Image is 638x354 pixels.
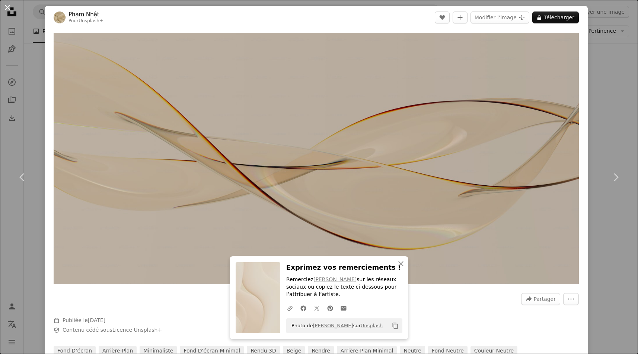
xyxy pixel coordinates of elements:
a: Phạm Nhật [68,11,103,18]
a: Partagez-lePinterest [323,301,337,315]
a: Licence Unsplash+ [112,327,162,333]
button: Zoom sur cette image [54,33,579,284]
h3: Exprimez vos remerciements ! [286,262,402,273]
span: Photo de sur [288,320,383,332]
span: Partager [534,293,556,305]
img: une image d’un objet blanc et brun [54,33,579,284]
div: Pour [68,18,103,24]
button: Modifier l’image [470,12,529,23]
a: Partager par mail [337,301,350,315]
a: Partagez-leFacebook [297,301,310,315]
a: Unsplash [361,323,383,328]
button: Partager cette image [521,293,560,305]
button: Télécharger [532,12,579,23]
a: [PERSON_NAME] [313,323,353,328]
a: Partagez-leTwitter [310,301,323,315]
time: 13 novembre 2023 à 10:23:23 UTC+1 [88,317,105,323]
img: Accéder au profil de Phạm Nhật [54,12,66,23]
button: J’aime [435,12,450,23]
a: [PERSON_NAME] [313,276,357,282]
button: Ajouter à la collection [453,12,468,23]
a: Suivant [593,142,638,213]
p: Remerciez sur les réseaux sociaux ou copiez le texte ci-dessous pour l’attribuer à l’artiste. [286,276,402,298]
a: Unsplash+ [79,18,103,23]
button: Copier dans le presse-papier [389,319,402,332]
span: Publiée le [63,317,105,323]
button: Plus d’actions [563,293,579,305]
span: Contenu cédé sous [63,327,162,334]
